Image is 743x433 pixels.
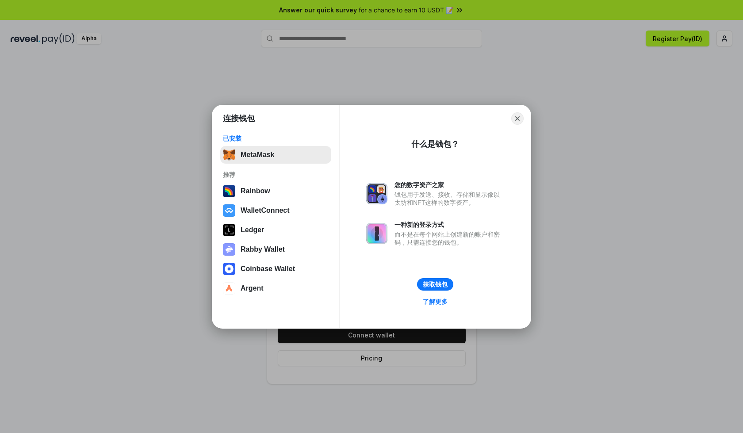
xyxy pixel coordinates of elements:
[241,151,274,159] div: MetaMask
[220,202,331,219] button: WalletConnect
[223,224,235,236] img: svg+xml,%3Csvg%20xmlns%3D%22http%3A%2F%2Fwww.w3.org%2F2000%2Fsvg%22%20width%3D%2228%22%20height%3...
[417,278,453,291] button: 获取钱包
[241,245,285,253] div: Rabby Wallet
[411,139,459,149] div: 什么是钱包？
[223,204,235,217] img: svg+xml,%3Csvg%20width%3D%2228%22%20height%3D%2228%22%20viewBox%3D%220%200%2028%2028%22%20fill%3D...
[223,149,235,161] img: svg+xml,%3Csvg%20fill%3D%22none%22%20height%3D%2233%22%20viewBox%3D%220%200%2035%2033%22%20width%...
[366,183,387,204] img: svg+xml,%3Csvg%20xmlns%3D%22http%3A%2F%2Fwww.w3.org%2F2000%2Fsvg%22%20fill%3D%22none%22%20viewBox...
[223,243,235,256] img: svg+xml,%3Csvg%20xmlns%3D%22http%3A%2F%2Fwww.w3.org%2F2000%2Fsvg%22%20fill%3D%22none%22%20viewBox...
[223,185,235,197] img: svg+xml,%3Csvg%20width%3D%22120%22%20height%3D%22120%22%20viewBox%3D%220%200%20120%20120%22%20fil...
[394,221,504,229] div: 一种新的登录方式
[366,223,387,244] img: svg+xml,%3Csvg%20xmlns%3D%22http%3A%2F%2Fwww.w3.org%2F2000%2Fsvg%22%20fill%3D%22none%22%20viewBox...
[241,226,264,234] div: Ledger
[220,241,331,258] button: Rabby Wallet
[223,282,235,295] img: svg+xml,%3Csvg%20width%3D%2228%22%20height%3D%2228%22%20viewBox%3D%220%200%2028%2028%22%20fill%3D...
[394,181,504,189] div: 您的数字资产之家
[423,298,448,306] div: 了解更多
[223,171,329,179] div: 推荐
[241,265,295,273] div: Coinbase Wallet
[241,187,270,195] div: Rainbow
[241,284,264,292] div: Argent
[220,260,331,278] button: Coinbase Wallet
[223,113,255,124] h1: 连接钱包
[511,112,524,125] button: Close
[394,230,504,246] div: 而不是在每个网站上创建新的账户和密码，只需连接您的钱包。
[220,280,331,297] button: Argent
[241,207,290,215] div: WalletConnect
[417,296,453,307] a: 了解更多
[220,182,331,200] button: Rainbow
[220,221,331,239] button: Ledger
[223,263,235,275] img: svg+xml,%3Csvg%20width%3D%2228%22%20height%3D%2228%22%20viewBox%3D%220%200%2028%2028%22%20fill%3D...
[394,191,504,207] div: 钱包用于发送、接收、存储和显示像以太坊和NFT这样的数字资产。
[423,280,448,288] div: 获取钱包
[220,146,331,164] button: MetaMask
[223,134,329,142] div: 已安装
